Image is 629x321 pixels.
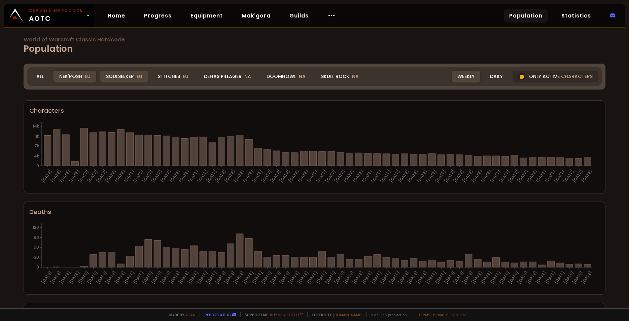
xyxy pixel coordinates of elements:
text: [DATE] [141,270,154,285]
text: [DATE] [388,169,401,184]
text: [DATE] [68,270,81,285]
text: [DATE] [425,270,438,285]
text: [DATE] [132,270,145,285]
a: Guilds [284,9,314,23]
text: [DATE] [68,169,81,184]
text: [DATE] [177,270,190,285]
a: Classic HardcoreAOTC [4,4,94,27]
a: Mak'gora [236,9,276,23]
text: [DATE] [159,169,172,184]
text: [DATE] [562,169,575,184]
tspan: 90 [34,235,39,240]
text: [DATE] [95,169,108,184]
span: NA [244,73,251,80]
text: [DATE] [562,270,575,285]
div: Weekly [452,71,480,82]
text: [DATE] [324,169,337,184]
span: NA [299,73,306,80]
text: [DATE] [470,270,484,285]
text: [DATE] [544,270,557,285]
tspan: 0 [36,163,39,169]
span: EU [137,73,142,80]
text: [DATE] [315,270,328,285]
text: [DATE] [342,169,355,184]
div: Characters [29,106,600,115]
text: [DATE] [333,169,346,184]
text: [DATE] [489,270,502,285]
a: Buy me a coffee [270,312,303,317]
span: AOTC [29,7,83,24]
text: [DATE] [571,270,584,285]
text: [DATE] [452,169,465,184]
text: [DATE] [278,270,291,285]
text: [DATE] [123,270,136,285]
text: [DATE] [498,169,511,184]
a: Report a bug [205,312,231,317]
text: [DATE] [498,270,511,285]
text: [DATE] [296,169,310,184]
text: [DATE] [95,270,108,285]
text: [DATE] [388,270,401,285]
text: [DATE] [360,169,374,184]
text: [DATE] [360,270,374,285]
a: Terms [418,312,430,317]
a: Consent [450,312,468,317]
text: [DATE] [242,169,255,184]
text: [DATE] [351,169,364,184]
text: [DATE] [86,270,99,285]
tspan: 14k [33,123,39,129]
div: All [31,71,49,82]
h1: Population [24,37,605,56]
span: v. d752d5 - production [366,312,407,317]
text: [DATE] [553,169,566,184]
text: [DATE] [315,169,328,184]
text: [DATE] [123,169,136,184]
text: [DATE] [49,270,63,285]
text: [DATE] [278,169,291,184]
tspan: 30 [34,254,39,260]
text: [DATE] [507,169,520,184]
text: [DATE] [425,169,438,184]
span: characters [561,73,593,80]
text: [DATE] [516,169,529,184]
text: [DATE] [132,169,145,184]
div: Defias Pillager [198,71,257,82]
tspan: 11k [34,133,39,139]
text: [DATE] [59,270,72,285]
text: [DATE] [49,169,63,184]
text: [DATE] [406,169,419,184]
text: [DATE] [113,270,127,285]
text: [DATE] [223,270,236,285]
a: Privacy [433,312,448,317]
text: [DATE] [443,169,456,184]
tspan: 4k [34,153,39,159]
text: [DATE] [269,270,282,285]
text: [DATE] [168,270,181,285]
text: [DATE] [370,270,383,285]
text: [DATE] [296,270,310,285]
text: [DATE] [580,270,593,285]
text: [DATE] [571,169,584,184]
span: NA [352,73,359,80]
text: [DATE] [251,169,264,184]
text: [DATE] [397,169,410,184]
text: [DATE] [443,270,456,285]
text: [DATE] [214,270,227,285]
text: [DATE] [196,169,209,184]
text: [DATE] [260,169,273,184]
text: [DATE] [452,270,465,285]
text: [DATE] [40,270,53,285]
text: [DATE] [379,169,392,184]
text: [DATE] [489,169,502,184]
div: Daily [484,71,509,82]
text: [DATE] [397,270,410,285]
text: [DATE] [525,169,538,184]
text: [DATE] [324,270,337,285]
a: Equipment [185,9,228,23]
text: [DATE] [214,169,227,184]
small: Classic Hardcore [29,7,83,13]
text: [DATE] [287,169,301,184]
tspan: 60 [34,244,39,250]
text: [DATE] [525,270,538,285]
span: Made by [165,312,196,317]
